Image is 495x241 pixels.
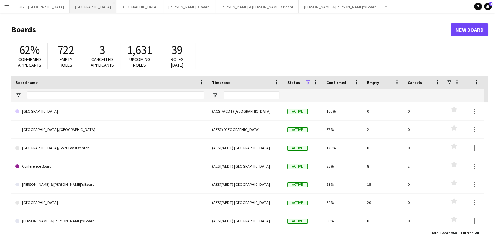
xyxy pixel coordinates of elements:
[404,120,444,138] div: 0
[404,102,444,120] div: 0
[484,3,492,10] a: 4
[27,91,204,99] input: Board name Filter Input
[208,175,283,193] div: (AEST/AEDT) [GEOGRAPHIC_DATA]
[208,194,283,212] div: (AEST/AEDT) [GEOGRAPHIC_DATA]
[163,0,215,13] button: [PERSON_NAME]'s Board
[15,102,204,120] a: [GEOGRAPHIC_DATA]
[287,219,308,224] span: Active
[99,43,105,57] span: 3
[58,43,74,57] span: 722
[453,230,457,235] span: 58
[91,56,114,68] span: Cancelled applicants
[208,157,283,175] div: (AEST/AEDT) [GEOGRAPHIC_DATA]
[18,56,41,68] span: Confirmed applicants
[299,0,382,13] button: [PERSON_NAME] & [PERSON_NAME]'s Board
[15,212,204,230] a: [PERSON_NAME] & [PERSON_NAME]'s Board
[363,102,404,120] div: 0
[475,230,479,235] span: 20
[15,139,204,157] a: [GEOGRAPHIC_DATA]/Gold Coast Winter
[287,201,308,205] span: Active
[363,175,404,193] div: 15
[208,139,283,157] div: (AEST/AEDT) [GEOGRAPHIC_DATA]
[70,0,116,13] button: [GEOGRAPHIC_DATA]
[404,157,444,175] div: 2
[171,43,183,57] span: 39
[287,164,308,169] span: Active
[15,92,21,98] button: Open Filter Menu
[208,212,283,230] div: (AEST/AEDT) [GEOGRAPHIC_DATA]
[404,212,444,230] div: 0
[461,226,479,239] div: :
[323,157,363,175] div: 85%
[15,194,204,212] a: [GEOGRAPHIC_DATA]
[363,212,404,230] div: 0
[208,102,283,120] div: (ACST/ACDT) [GEOGRAPHIC_DATA]
[431,230,452,235] span: Total Boards
[327,80,346,85] span: Confirmed
[323,120,363,138] div: 67%
[224,91,279,99] input: Timezone Filter Input
[212,80,230,85] span: Timezone
[11,25,451,35] h1: Boards
[208,120,283,138] div: (AEST) [GEOGRAPHIC_DATA]
[171,56,184,68] span: Roles [DATE]
[116,0,163,13] button: [GEOGRAPHIC_DATA]
[461,230,474,235] span: Filtered
[15,157,204,175] a: Conference Board
[363,157,404,175] div: 8
[212,92,218,98] button: Open Filter Menu
[60,56,72,68] span: Empty roles
[404,175,444,193] div: 0
[489,2,492,6] span: 4
[323,194,363,212] div: 69%
[408,80,422,85] span: Cancels
[323,175,363,193] div: 85%
[323,102,363,120] div: 100%
[215,0,299,13] button: [PERSON_NAME] & [PERSON_NAME]'s Board
[404,194,444,212] div: 0
[15,120,204,139] a: [GEOGRAPHIC_DATA]/[GEOGRAPHIC_DATA]
[323,139,363,157] div: 120%
[15,175,204,194] a: [PERSON_NAME] & [PERSON_NAME]'s Board
[287,109,308,114] span: Active
[287,146,308,151] span: Active
[363,194,404,212] div: 20
[287,80,300,85] span: Status
[19,43,40,57] span: 62%
[451,23,488,36] a: New Board
[13,0,70,13] button: UBER [GEOGRAPHIC_DATA]
[287,182,308,187] span: Active
[127,43,152,57] span: 1,631
[404,139,444,157] div: 0
[367,80,379,85] span: Empty
[431,226,457,239] div: :
[363,139,404,157] div: 0
[129,56,150,68] span: Upcoming roles
[363,120,404,138] div: 2
[323,212,363,230] div: 98%
[15,80,38,85] span: Board name
[287,127,308,132] span: Active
